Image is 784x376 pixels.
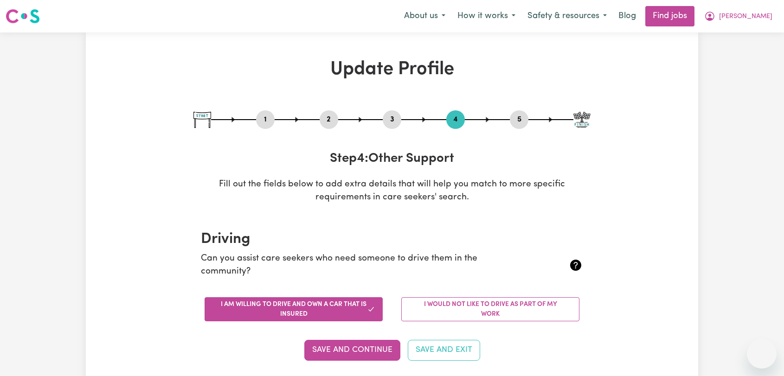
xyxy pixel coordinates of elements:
h3: Step 4 : Other Support [193,151,591,167]
p: Can you assist care seekers who need someone to drive them in the community? [201,252,520,279]
button: Go to step 2 [320,114,338,126]
p: Fill out the fields below to add extra details that will help you match to more specific requirem... [193,178,591,205]
button: I am willing to drive and own a car that is insured [205,297,383,321]
h1: Update Profile [193,58,591,81]
button: About us [398,6,451,26]
button: Save and Exit [408,340,480,360]
img: Careseekers logo [6,8,40,25]
a: Careseekers logo [6,6,40,27]
iframe: Button to launch messaging window [747,339,777,369]
button: Go to step 5 [510,114,528,126]
button: Save and Continue [304,340,400,360]
h2: Driving [201,230,583,248]
button: Safety & resources [521,6,613,26]
span: [PERSON_NAME] [719,12,772,22]
button: Go to step 4 [446,114,465,126]
button: I would not like to drive as part of my work [401,297,579,321]
button: Go to step 1 [256,114,275,126]
button: Go to step 3 [383,114,401,126]
a: Blog [613,6,642,26]
button: How it works [451,6,521,26]
a: Find jobs [645,6,694,26]
button: My Account [698,6,778,26]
